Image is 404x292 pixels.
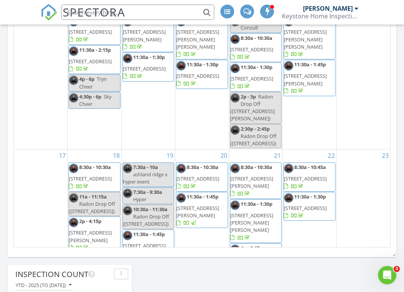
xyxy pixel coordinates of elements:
a: 8:30a - 10:45a [STREET_ADDRESS][PERSON_NAME][PERSON_NAME] [283,16,336,59]
a: 11:30a - 1:30p [STREET_ADDRESS] [176,61,220,87]
img: img_0058_3.jpg [123,54,132,63]
span: [STREET_ADDRESS] [284,205,327,212]
span: 11a - 11:15a [79,193,107,200]
a: 8:30a - 10:45a [STREET_ADDRESS][PERSON_NAME][PERSON_NAME] [176,16,228,59]
span: [STREET_ADDRESS] [176,175,219,182]
td: Go to August 14, 2025 [229,3,283,149]
span: 10:30a - 11:30a [133,206,168,213]
a: 11:30a - 1:30p [STREET_ADDRESS] [176,60,228,89]
a: 2p - 4:15p [STREET_ADDRESS][PERSON_NAME] [69,218,112,251]
img: img_0058_3.jpg [69,75,78,85]
span: 11:30a - 1:30p [187,61,218,68]
span: [STREET_ADDRESS][PERSON_NAME] [284,72,327,87]
td: Go to August 12, 2025 [121,3,175,149]
span: [STREET_ADDRESS][PERSON_NAME] [176,205,219,219]
a: 11:30a - 1:30p [STREET_ADDRESS] [230,64,274,89]
span: [STREET_ADDRESS][PERSON_NAME][PERSON_NAME] [230,212,273,233]
a: 11:30a - 2:15p [STREET_ADDRESS] [69,46,112,72]
img: img_0058_3.jpg [69,46,78,56]
img: img_0058_3.jpg [284,164,293,173]
span: [STREET_ADDRESS] [230,75,273,82]
img: img_0058_3.jpg [123,189,132,198]
a: 8:30a - 10:30a [STREET_ADDRESS] [230,33,282,62]
span: [STREET_ADDRESS] [69,58,112,65]
div: YTD - 2025 (to [DATE]) [16,282,72,288]
span: 8:30a - 10:30a [241,164,272,171]
span: Hyper [133,196,147,203]
a: Go to August 19, 2025 [165,149,175,162]
a: 8:30a - 10:45a [STREET_ADDRESS] [284,164,327,189]
a: 8:30a - 10:45a [STREET_ADDRESS] [69,17,112,43]
span: 7:30a - 9:30a [133,189,162,195]
span: 8:30a - 10:30a [241,34,272,41]
img: img_0058_3.jpg [123,206,132,215]
img: img_0058_3.jpg [230,164,240,173]
span: ashland ridge x hyper event [123,171,168,185]
a: Go to August 17, 2025 [57,149,67,162]
a: 11:30a - 1:45p [STREET_ADDRESS][PERSON_NAME] [122,230,174,266]
span: 11:30a - 1:45p [133,231,165,238]
span: 4:30p - 6p [79,93,101,100]
a: 4p - 6:15p [230,244,273,278]
img: img_0058_3.jpg [230,64,240,73]
img: img_0058_3.jpg [176,164,186,173]
img: img_0058_3.jpg [230,244,240,254]
a: 11:30a - 1:30p [STREET_ADDRESS] [284,193,327,219]
span: 8:30a - 10:30a [187,164,218,171]
div: [PERSON_NAME] [303,5,353,12]
img: img_0058_3.jpg [176,61,186,71]
div: Keystone Home Inspections, LLC [282,12,358,20]
span: [STREET_ADDRESS] [176,72,219,79]
img: img_0058_3.jpg [69,193,78,203]
a: 8:30a - 10:30a [STREET_ADDRESS][PERSON_NAME] [230,164,274,197]
a: Go to August 18, 2025 [111,149,121,162]
td: Go to August 10, 2025 [14,3,68,149]
a: 11:30a - 1:45p [STREET_ADDRESS][PERSON_NAME] [283,60,336,96]
a: 8:30a - 10:30a [STREET_ADDRESS] [176,164,220,189]
span: 8:30a - 10:45a [294,164,326,171]
img: img_0058_3.jpg [284,193,293,203]
span: Radon Drop Off ([STREET_ADDRESS]) [230,133,277,147]
span: 3 [394,266,400,272]
span: [STREET_ADDRESS][PERSON_NAME] [123,28,166,43]
a: 8:30a - 10:30a [STREET_ADDRESS] [69,164,112,189]
td: Go to August 17, 2025 [14,149,68,281]
img: img_0058_3.jpg [176,193,186,203]
a: 8:30a - 10:45a [STREET_ADDRESS] [68,16,121,45]
span: 2:30p - 2:45p [241,125,270,132]
span: 4p - 6:15p [241,244,263,251]
td: Go to August 11, 2025 [68,3,122,149]
a: Go to August 20, 2025 [219,149,229,162]
span: 2p - 4:15p [79,218,101,225]
span: [STREET_ADDRESS] [284,175,327,182]
span: 11:30a - 1:30p [294,193,326,200]
span: [STREET_ADDRESS] [230,46,273,53]
span: Tryn Cheer [79,75,107,90]
a: 11:30a - 1:30p [STREET_ADDRESS] [230,62,282,92]
span: 11:30a - 1:30p [133,54,165,61]
a: Go to August 22, 2025 [326,149,336,162]
a: 11:30a - 1:30p [STREET_ADDRESS][PERSON_NAME][PERSON_NAME] [230,199,282,243]
img: img_0058_3.jpg [230,93,240,103]
input: Search everything... [61,5,214,20]
img: The Best Home Inspection Software - Spectora [41,4,57,21]
img: img_0058_3.jpg [123,231,132,240]
img: img_0058_3.jpg [230,125,240,135]
td: Go to August 15, 2025 [283,3,337,149]
a: 8:30a - 10:30a [STREET_ADDRESS] [176,162,228,192]
span: 11:30a - 1:30p [241,200,272,207]
img: img_0058_3.jpg [284,61,293,71]
a: 11:30a - 1:45p [STREET_ADDRESS][PERSON_NAME] [123,231,166,264]
a: 8:30a - 10:30a [STREET_ADDRESS][PERSON_NAME] [230,162,282,199]
a: 8:30a - 10:30a [STREET_ADDRESS] [230,34,274,60]
td: Go to August 23, 2025 [336,149,390,281]
img: img_0058_3.jpg [69,218,78,227]
button: YTD - 2025 (to [DATE]) [15,280,72,290]
a: 8:30a - 10:45a [STREET_ADDRESS][PERSON_NAME] [122,16,174,52]
span: 2p - 3p [241,93,256,100]
a: 8:30a - 10:30a [STREET_ADDRESS] [68,162,121,192]
span: 8:30a - 10:30a [79,164,111,171]
a: 11:30a - 1:30p [STREET_ADDRESS][PERSON_NAME][PERSON_NAME] [230,200,274,241]
a: 11:30a - 2:15p [STREET_ADDRESS] [68,45,121,74]
span: 4p - 6p [79,75,94,82]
